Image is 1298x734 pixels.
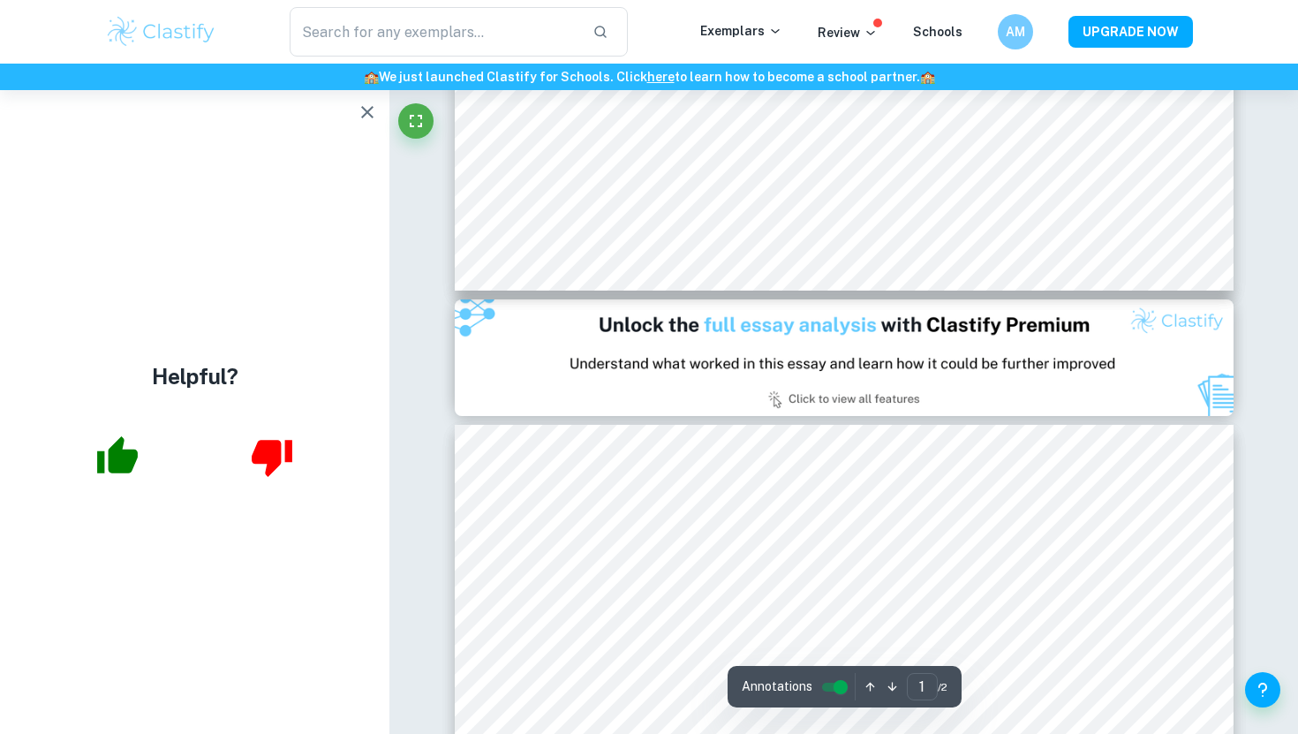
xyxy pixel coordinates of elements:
[364,70,379,84] span: 🏫
[920,70,935,84] span: 🏫
[152,360,238,392] h4: Helpful?
[1245,672,1280,708] button: Help and Feedback
[455,299,1234,416] img: Ad
[700,21,782,41] p: Exemplars
[398,103,434,139] button: Fullscreen
[647,70,675,84] a: here
[742,677,812,696] span: Annotations
[818,23,878,42] p: Review
[1006,22,1026,42] h6: AM
[913,25,962,39] a: Schools
[105,14,217,49] img: Clastify logo
[998,14,1033,49] button: AM
[290,7,578,57] input: Search for any exemplars...
[938,679,947,695] span: / 2
[4,67,1294,87] h6: We just launched Clastify for Schools. Click to learn how to become a school partner.
[1068,16,1193,48] button: UPGRADE NOW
